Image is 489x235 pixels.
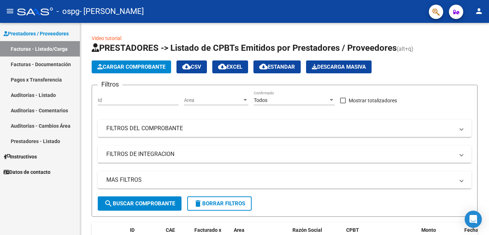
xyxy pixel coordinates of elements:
[98,196,181,211] button: Buscar Comprobante
[106,176,454,184] mat-panel-title: MAS FILTROS
[259,62,268,71] mat-icon: cloud_download
[254,97,267,103] span: Todos
[98,146,471,163] mat-expansion-panel-header: FILTROS DE INTEGRACION
[346,227,359,233] span: CPBT
[234,227,245,233] span: Area
[182,62,191,71] mat-icon: cloud_download
[130,227,135,233] span: ID
[4,168,50,176] span: Datos de contacto
[166,227,175,233] span: CAE
[4,153,37,161] span: Instructivos
[259,64,295,70] span: Estandar
[465,211,482,228] div: Open Intercom Messenger
[349,96,397,105] span: Mostrar totalizadores
[98,120,471,137] mat-expansion-panel-header: FILTROS DEL COMPROBANTE
[92,35,121,41] a: Video tutorial
[57,4,79,19] span: - ospg
[194,199,202,208] mat-icon: delete
[397,45,413,52] span: (alt+q)
[212,60,248,73] button: EXCEL
[306,60,372,73] button: Descarga Masiva
[106,124,454,132] mat-panel-title: FILTROS DEL COMPROBANTE
[98,79,122,89] h3: Filtros
[421,227,436,233] span: Monto
[194,200,245,207] span: Borrar Filtros
[92,43,397,53] span: PRESTADORES -> Listado de CPBTs Emitidos por Prestadores / Proveedores
[218,62,227,71] mat-icon: cloud_download
[182,64,201,70] span: CSV
[97,64,165,70] span: Cargar Comprobante
[98,171,471,189] mat-expansion-panel-header: MAS FILTROS
[218,64,242,70] span: EXCEL
[4,30,69,38] span: Prestadores / Proveedores
[79,4,144,19] span: - [PERSON_NAME]
[184,97,242,103] span: Area
[104,200,175,207] span: Buscar Comprobante
[306,60,372,73] app-download-masive: Descarga masiva de comprobantes (adjuntos)
[106,150,454,158] mat-panel-title: FILTROS DE INTEGRACION
[187,196,252,211] button: Borrar Filtros
[6,7,14,15] mat-icon: menu
[312,64,366,70] span: Descarga Masiva
[292,227,322,233] span: Razón Social
[104,199,113,208] mat-icon: search
[92,60,171,73] button: Cargar Comprobante
[475,7,483,15] mat-icon: person
[253,60,301,73] button: Estandar
[176,60,207,73] button: CSV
